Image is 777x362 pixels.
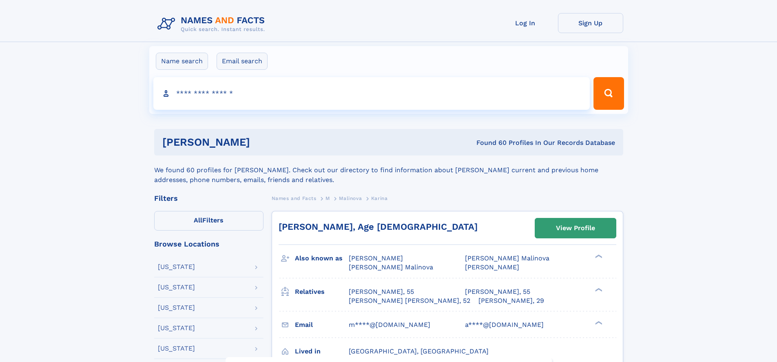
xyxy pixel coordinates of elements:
[162,137,363,147] h1: [PERSON_NAME]
[156,53,208,70] label: Name search
[593,287,603,292] div: ❯
[593,320,603,325] div: ❯
[339,193,362,203] a: Malinova
[593,77,624,110] button: Search Button
[279,222,478,232] a: [PERSON_NAME], Age [DEMOGRAPHIC_DATA]
[154,211,263,231] label: Filters
[153,77,590,110] input: search input
[535,218,616,238] a: View Profile
[363,138,615,147] div: Found 60 Profiles In Our Records Database
[349,254,403,262] span: [PERSON_NAME]
[154,155,623,185] div: We found 60 profiles for [PERSON_NAME]. Check out our directory to find information about [PERSON...
[465,263,519,271] span: [PERSON_NAME]
[158,325,195,331] div: [US_STATE]
[465,287,530,296] a: [PERSON_NAME], 55
[272,193,317,203] a: Names and Facts
[558,13,623,33] a: Sign Up
[465,254,549,262] span: [PERSON_NAME] Malinova
[349,347,489,355] span: [GEOGRAPHIC_DATA], [GEOGRAPHIC_DATA]
[295,344,349,358] h3: Lived in
[158,264,195,270] div: [US_STATE]
[158,284,195,291] div: [US_STATE]
[154,13,272,35] img: Logo Names and Facts
[556,219,595,238] div: View Profile
[194,216,202,224] span: All
[325,195,330,201] span: M
[349,287,414,296] a: [PERSON_NAME], 55
[158,304,195,311] div: [US_STATE]
[339,195,362,201] span: Malinova
[325,193,330,203] a: M
[349,296,470,305] a: [PERSON_NAME] [PERSON_NAME], 52
[295,251,349,265] h3: Also known as
[478,296,544,305] a: [PERSON_NAME], 29
[593,254,603,259] div: ❯
[371,195,388,201] span: Karina
[158,345,195,352] div: [US_STATE]
[154,240,263,248] div: Browse Locations
[154,195,263,202] div: Filters
[349,263,433,271] span: [PERSON_NAME] Malinova
[217,53,268,70] label: Email search
[295,285,349,299] h3: Relatives
[295,318,349,332] h3: Email
[493,13,558,33] a: Log In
